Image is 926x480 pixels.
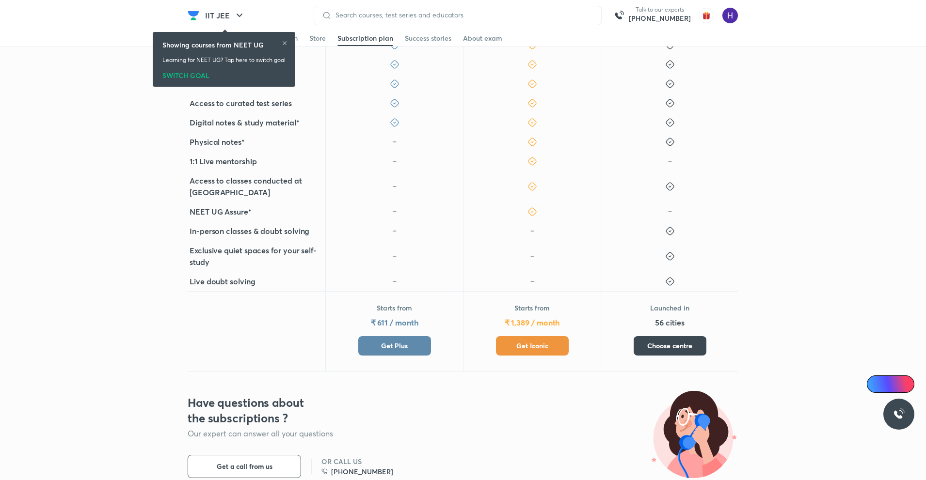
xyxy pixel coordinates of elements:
h6: OR CALL US [321,457,393,466]
img: icon [527,277,537,286]
img: call-us [609,6,629,25]
button: Choose centre [634,336,706,356]
div: Subscription plan [337,33,393,43]
input: Search courses, test series and educators [332,11,593,19]
p: Starts from [377,303,412,313]
button: Get a call from us [188,455,301,478]
a: Subscription plan [337,31,393,46]
h5: Live doubt solving [190,276,255,287]
h5: NEET UG Assure* [190,206,252,217]
h5: ₹ 611 / month [371,317,418,328]
button: IIT JEE [199,6,251,25]
img: icon [390,182,399,191]
h5: In-person classes & doubt solving [190,225,309,237]
h6: [PHONE_NUMBER] [331,466,393,477]
a: Ai Doubts [867,375,914,393]
p: Talk to our experts [629,6,691,14]
div: Success stories [405,33,451,43]
h5: Physical notes* [190,136,245,148]
div: About exam [463,33,502,43]
img: Hitesh Maheshwari [722,7,738,24]
a: [PHONE_NUMBER] [321,466,393,477]
h5: Access to classes conducted at [GEOGRAPHIC_DATA] [190,175,323,198]
span: Ai Doubts [883,380,909,388]
a: About exam [463,31,502,46]
img: ttu [893,408,905,420]
img: icon [390,207,399,217]
img: icon [527,251,537,261]
p: Starts from [514,303,550,313]
img: avatar [699,8,714,23]
img: icon [527,226,537,236]
img: icon [390,226,399,236]
p: Our expert can answer all your questions [188,428,407,439]
h5: 1:1 Live mentorship [190,155,256,167]
h3: Have questions about the subscriptions ? [188,395,319,426]
img: icon [665,156,675,166]
img: illustration [651,391,738,478]
div: SWITCH GOAL [162,68,286,79]
a: [PHONE_NUMBER] [629,14,691,23]
h5: Access to curated test series [190,97,292,109]
img: icon [665,207,675,217]
a: Store [309,31,326,46]
h5: Digital notes & study material* [190,117,300,128]
span: Get Plus [381,341,408,351]
p: Learning for NEET UG? Tap here to switch goal [162,56,286,64]
span: Get Iconic [516,341,548,351]
span: Get a call from us [217,462,272,471]
img: Icon [873,380,880,388]
button: Get Plus [358,336,431,356]
h5: Exclusive quiet spaces for your self-study [190,245,323,268]
h6: Showing courses from NEET UG [162,40,264,50]
p: Launched in [650,303,689,313]
span: Choose centre [647,341,692,351]
a: Success stories [405,31,451,46]
h5: 56 cities [655,317,684,328]
img: icon [390,137,399,147]
img: icon [390,156,399,166]
img: Company Logo [188,10,199,21]
button: Get Iconic [496,336,569,356]
div: Store [309,33,326,43]
img: icon [390,277,399,286]
h5: ₹ 1,389 / month [505,317,560,328]
img: icon [390,251,399,261]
